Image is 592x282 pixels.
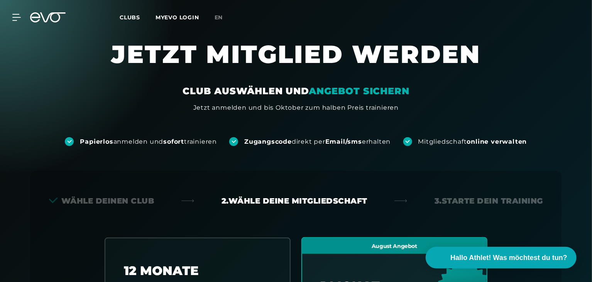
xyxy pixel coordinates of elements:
[49,195,154,206] div: Wähle deinen Club
[418,138,527,146] div: Mitgliedschaft
[450,253,567,263] span: Hallo Athlet! Was möchtest du tun?
[467,138,527,145] strong: online verwalten
[156,14,199,21] a: MYEVO LOGIN
[183,85,409,97] div: CLUB AUSWÄHLEN UND
[64,39,528,85] h1: JETZT MITGLIED WERDEN
[193,103,399,112] div: Jetzt anmelden und bis Oktober zum halben Preis trainieren
[309,85,409,97] em: ANGEBOT SICHERN
[120,14,140,21] span: Clubs
[80,138,217,146] div: anmelden und trainieren
[426,247,577,268] button: Hallo Athlet! Was möchtest du tun?
[215,14,223,21] span: en
[80,138,113,145] strong: Papierlos
[163,138,184,145] strong: sofort
[325,138,362,145] strong: Email/sms
[244,138,292,145] strong: Zugangscode
[215,13,232,22] a: en
[244,138,391,146] div: direkt per erhalten
[222,195,367,206] div: 2. Wähle deine Mitgliedschaft
[435,195,543,206] div: 3. Starte dein Training
[120,14,156,21] a: Clubs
